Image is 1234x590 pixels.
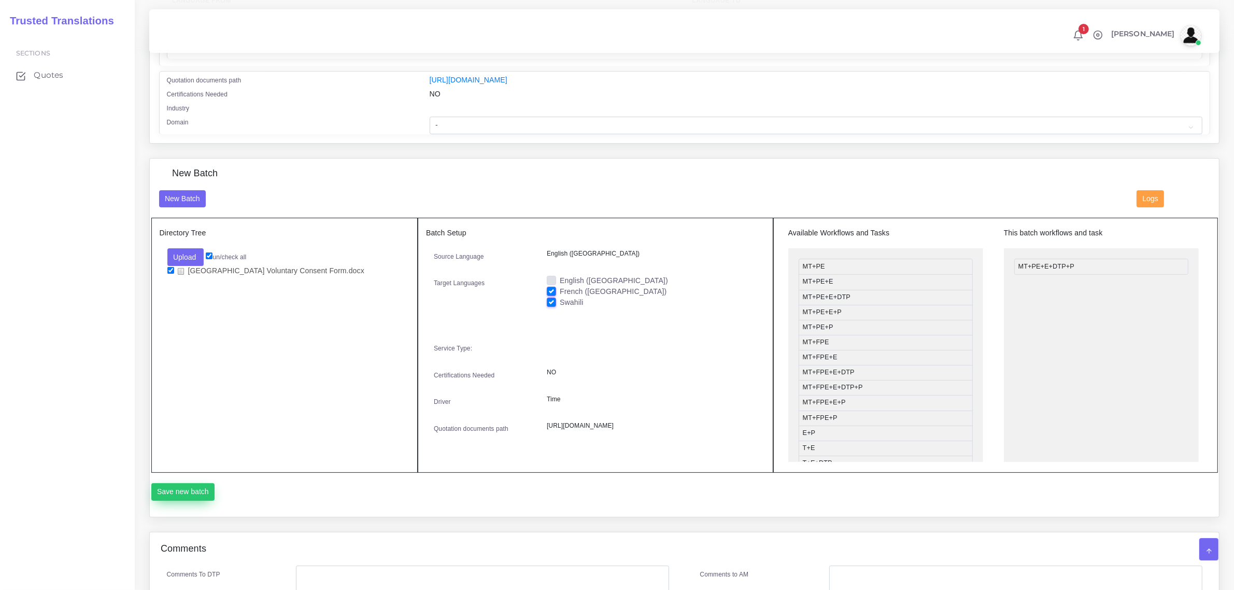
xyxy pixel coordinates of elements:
label: Driver [434,397,451,406]
label: Domain [167,118,189,127]
li: MT+PE+E+DTP+P [1014,259,1188,275]
button: Upload [167,248,204,266]
img: avatar [1181,25,1201,46]
li: MT+FPE+E+DTP+P [799,380,973,396]
p: English ([GEOGRAPHIC_DATA]) [547,248,757,259]
button: Save new batch [151,483,215,501]
li: MT+FPE [799,335,973,350]
a: New Batch [159,194,206,202]
div: NO [422,89,1210,103]
li: T+E [799,441,973,456]
p: Time [547,394,757,405]
label: un/check all [206,252,246,262]
p: [URL][DOMAIN_NAME] [547,420,757,431]
li: MT+PE+E+DTP [799,290,973,305]
li: MT+PE+E [799,274,973,290]
p: NO [547,367,757,378]
a: [PERSON_NAME]avatar [1106,25,1205,46]
h4: New Batch [172,168,218,179]
label: Quotation documents path [434,424,508,433]
h5: Directory Tree [160,229,410,237]
button: New Batch [159,190,206,208]
a: 1 [1069,30,1087,41]
h5: Batch Setup [426,229,765,237]
label: Service Type: [434,344,472,353]
a: Quotes [8,64,127,86]
li: MT+PE [799,259,973,275]
h4: Comments [161,543,206,555]
li: T+E+DTP [799,456,973,471]
label: Source Language [434,252,484,261]
label: Certifications Needed [167,90,228,99]
li: MT+PE+P [799,320,973,335]
a: [URL][DOMAIN_NAME] [430,76,507,84]
label: English ([GEOGRAPHIC_DATA]) [560,275,668,286]
span: 1 [1079,24,1089,34]
label: Swahili [560,297,583,308]
li: MT+FPE+P [799,411,973,426]
label: Quotation documents path [167,76,242,85]
label: Certifications Needed [434,371,495,380]
span: Logs [1143,194,1158,203]
input: un/check all [206,252,212,259]
a: [GEOGRAPHIC_DATA] Voluntary Consent Form.docx [174,266,368,276]
span: Quotes [34,69,63,81]
span: Sections [16,49,50,57]
label: Industry [167,104,190,113]
span: [PERSON_NAME] [1111,30,1175,37]
h2: Trusted Translations [3,15,114,27]
li: MT+FPE+E+DTP [799,365,973,381]
label: Comments to AM [700,570,749,579]
button: Logs [1137,190,1164,208]
a: Trusted Translations [3,12,114,30]
label: Target Languages [434,278,485,288]
h5: This batch workflows and task [1004,229,1199,237]
label: French ([GEOGRAPHIC_DATA]) [560,286,666,297]
h5: Available Workflows and Tasks [788,229,983,237]
li: MT+FPE+E [799,350,973,366]
li: MT+FPE+E+P [799,395,973,411]
li: E+P [799,426,973,441]
label: Comments To DTP [167,570,220,579]
li: MT+PE+E+P [799,305,973,320]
